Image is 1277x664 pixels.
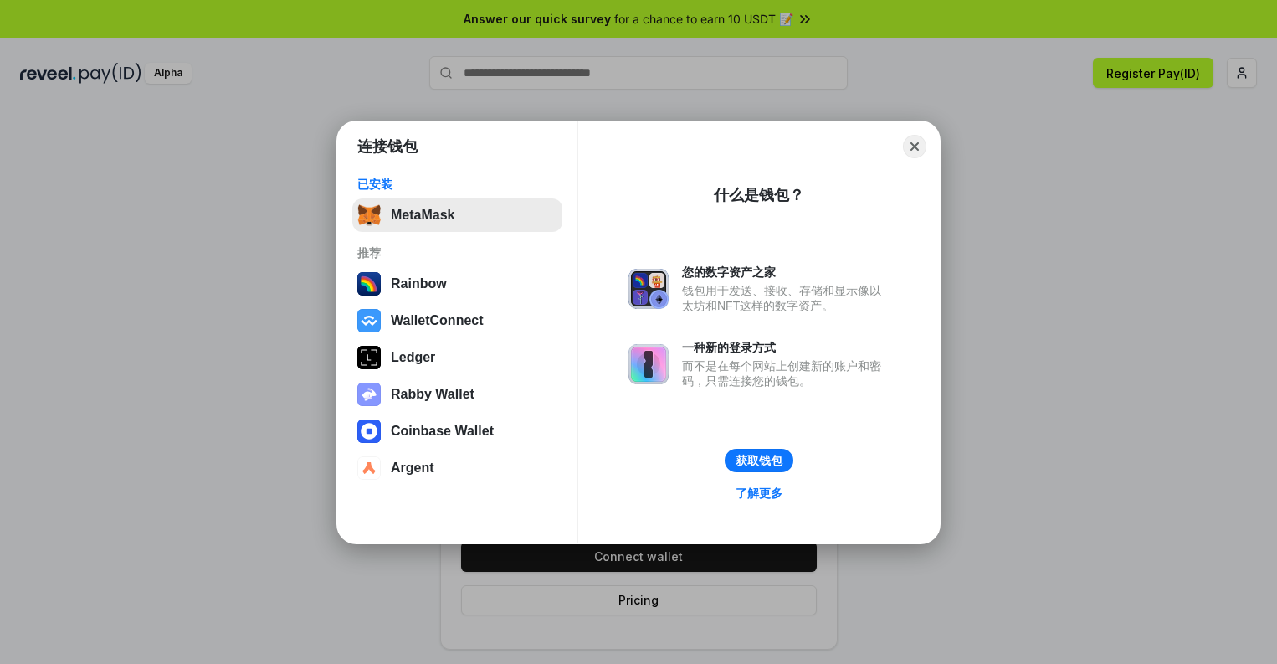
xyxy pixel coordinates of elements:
button: 获取钱包 [725,449,793,472]
div: Rainbow [391,276,447,291]
button: Rabby Wallet [352,378,562,411]
h1: 连接钱包 [357,136,418,157]
button: MetaMask [352,198,562,232]
div: Rabby Wallet [391,387,474,402]
button: WalletConnect [352,304,562,337]
div: 了解更多 [736,486,782,501]
a: 了解更多 [726,482,792,504]
button: Coinbase Wallet [352,414,562,448]
button: Rainbow [352,267,562,301]
img: svg+xml,%3Csvg%20xmlns%3D%22http%3A%2F%2Fwww.w3.org%2F2000%2Fsvg%22%20fill%3D%22none%22%20viewBox... [628,344,669,384]
img: svg+xml,%3Csvg%20xmlns%3D%22http%3A%2F%2Fwww.w3.org%2F2000%2Fsvg%22%20fill%3D%22none%22%20viewBox... [357,383,381,406]
div: 钱包用于发送、接收、存储和显示像以太坊和NFT这样的数字资产。 [682,283,890,313]
div: 而不是在每个网站上创建新的账户和密码，只需连接您的钱包。 [682,358,890,389]
div: Argent [391,461,434,476]
div: 一种新的登录方式 [682,340,890,355]
div: Ledger [391,350,435,365]
div: WalletConnect [391,313,484,328]
button: Close [903,135,926,158]
img: svg+xml,%3Csvg%20width%3D%2228%22%20height%3D%2228%22%20viewBox%3D%220%200%2028%2028%22%20fill%3D... [357,456,381,480]
div: 什么是钱包？ [714,185,804,205]
img: svg+xml,%3Csvg%20xmlns%3D%22http%3A%2F%2Fwww.w3.org%2F2000%2Fsvg%22%20width%3D%2228%22%20height%3... [357,346,381,369]
div: 推荐 [357,245,557,260]
div: 获取钱包 [736,453,782,468]
img: svg+xml,%3Csvg%20xmlns%3D%22http%3A%2F%2Fwww.w3.org%2F2000%2Fsvg%22%20fill%3D%22none%22%20viewBox... [628,269,669,309]
button: Ledger [352,341,562,374]
img: svg+xml,%3Csvg%20width%3D%2228%22%20height%3D%2228%22%20viewBox%3D%220%200%2028%2028%22%20fill%3D... [357,309,381,332]
div: MetaMask [391,208,454,223]
div: 您的数字资产之家 [682,265,890,280]
div: 已安装 [357,177,557,192]
img: svg+xml,%3Csvg%20width%3D%22120%22%20height%3D%22120%22%20viewBox%3D%220%200%20120%20120%22%20fil... [357,272,381,296]
img: svg+xml,%3Csvg%20fill%3D%22none%22%20height%3D%2233%22%20viewBox%3D%220%200%2035%2033%22%20width%... [357,203,381,227]
button: Argent [352,451,562,485]
div: Coinbase Wallet [391,424,494,439]
img: svg+xml,%3Csvg%20width%3D%2228%22%20height%3D%2228%22%20viewBox%3D%220%200%2028%2028%22%20fill%3D... [357,420,381,443]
